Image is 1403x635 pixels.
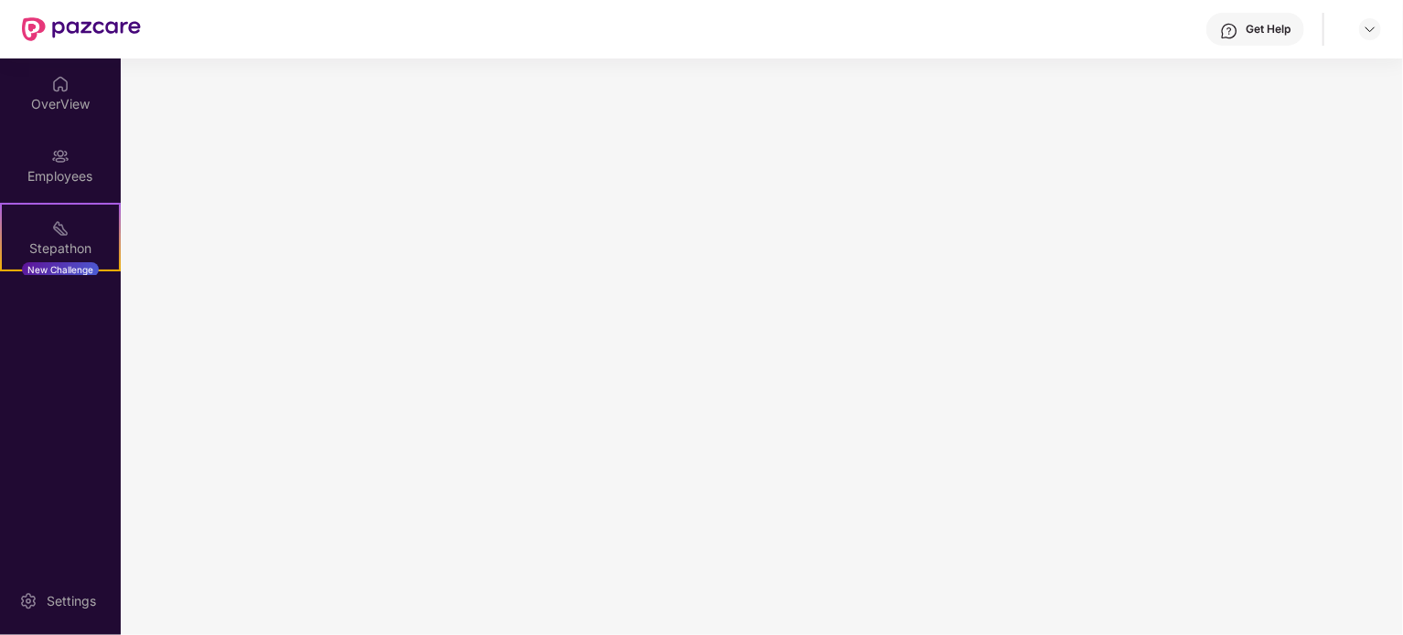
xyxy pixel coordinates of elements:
[1363,22,1377,37] img: svg+xml;base64,PHN2ZyBpZD0iRHJvcGRvd24tMzJ4MzIiIHhtbG5zPSJodHRwOi8vd3d3LnczLm9yZy8yMDAwL3N2ZyIgd2...
[19,592,37,610] img: svg+xml;base64,PHN2ZyBpZD0iU2V0dGluZy0yMHgyMCIgeG1sbnM9Imh0dHA6Ly93d3cudzMub3JnLzIwMDAvc3ZnIiB3aW...
[41,592,102,610] div: Settings
[1220,22,1238,40] img: svg+xml;base64,PHN2ZyBpZD0iSGVscC0zMngzMiIgeG1sbnM9Imh0dHA6Ly93d3cudzMub3JnLzIwMDAvc3ZnIiB3aWR0aD...
[51,219,70,238] img: svg+xml;base64,PHN2ZyB4bWxucz0iaHR0cDovL3d3dy53My5vcmcvMjAwMC9zdmciIHdpZHRoPSIyMSIgaGVpZ2h0PSIyMC...
[51,147,70,165] img: svg+xml;base64,PHN2ZyBpZD0iRW1wbG95ZWVzIiB4bWxucz0iaHR0cDovL3d3dy53My5vcmcvMjAwMC9zdmciIHdpZHRoPS...
[2,239,119,258] div: Stepathon
[51,75,70,93] img: svg+xml;base64,PHN2ZyBpZD0iSG9tZSIgeG1sbnM9Imh0dHA6Ly93d3cudzMub3JnLzIwMDAvc3ZnIiB3aWR0aD0iMjAiIG...
[1246,22,1291,37] div: Get Help
[22,17,141,41] img: New Pazcare Logo
[22,262,99,277] div: New Challenge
